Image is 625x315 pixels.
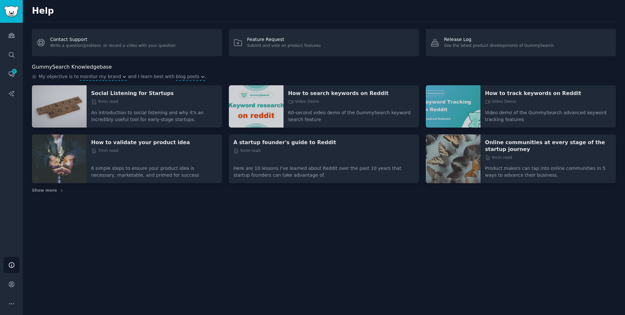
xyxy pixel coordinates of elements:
[247,36,321,43] div: Feature Request
[233,148,260,154] span: 5 min read
[444,43,554,49] div: See the latest product developments of GummySearch
[91,139,217,146] a: How to validate your product idea
[233,160,414,179] p: Here are 10 lessons I've learned about Reddit over the past 10 years that startup founders can ta...
[32,134,87,184] img: How to validate your product idea
[128,73,175,81] span: and I learn best with
[485,99,516,105] span: Video Demo
[32,85,87,128] img: Social Listening for Startups
[91,105,217,123] p: An introduction to social listening and why it's an incredibly useful tool for early-stage startups.
[80,73,121,80] span: monitor my brand
[485,90,611,97] a: How to track keywords on Reddit
[32,6,616,16] h2: Help
[444,36,554,43] div: Release Log
[426,134,480,184] img: Online communities at every stage of the startup journey
[288,105,414,123] p: 60-second video demo of the GummySearch keyword search feature
[176,73,205,80] button: blog posts
[233,139,414,146] a: A startup founder's guide to Reddit
[32,63,112,71] h2: GummySearch Knowledgebase
[32,73,616,81] div: .
[4,6,19,17] img: GummySearch logo
[485,105,611,123] p: Video demo of the GummySearch advanced keyword tracking features
[11,69,17,74] span: 6
[288,99,319,105] span: Video Demo
[32,29,222,56] a: Contact SupportWrite a question/problem, or record a video with your question
[485,160,611,179] p: Product makers can tap into online communities in 5 ways to advance their business.
[32,188,57,194] span: Show more
[80,73,127,80] button: monitor my brand
[91,99,118,105] span: 4 min read
[176,73,199,80] span: blog posts
[288,90,414,97] a: How to search keywords on Reddit
[229,85,284,128] img: How to search keywords on Reddit
[426,85,480,128] img: How to track keywords on Reddit
[4,66,20,82] a: 6
[91,148,118,154] span: 7 min read
[229,29,419,56] a: Feature RequestSubmit and vote on product features
[485,155,512,161] span: 6 min read
[39,73,79,81] span: My objective is to
[426,29,616,56] a: Release LogSee the latest product developments of GummySearch
[91,160,217,179] p: 6 simple steps to ensure your product idea is necessary, marketable, and primed for success
[485,139,611,153] a: Online communities at every stage of the startup journey
[247,43,321,49] div: Submit and vote on product features
[91,90,217,97] a: Social Listening for Startups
